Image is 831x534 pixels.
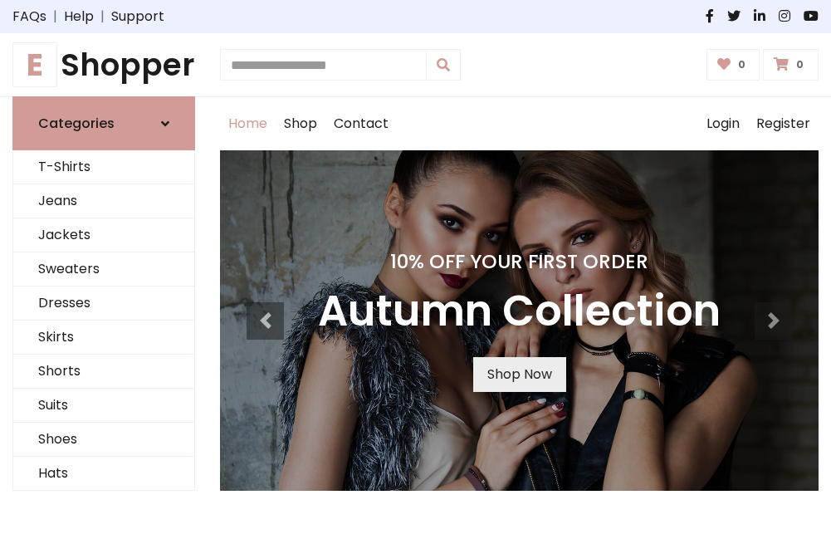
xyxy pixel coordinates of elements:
a: Jackets [13,218,194,252]
a: Sweaters [13,252,194,287]
a: FAQs [12,7,46,27]
a: Jeans [13,184,194,218]
a: Login [698,97,748,150]
a: Shoes [13,423,194,457]
a: Shop Now [473,357,566,392]
a: Dresses [13,287,194,321]
a: Categories [12,96,195,150]
h4: 10% Off Your First Order [318,250,721,273]
span: | [46,7,64,27]
span: 0 [734,57,750,72]
a: Help [64,7,94,27]
a: 0 [706,49,760,81]
a: Skirts [13,321,194,355]
h6: Categories [38,115,115,131]
span: E [12,42,57,87]
a: EShopper [12,47,195,83]
span: 0 [792,57,808,72]
a: Hats [13,457,194,491]
h3: Autumn Collection [318,287,721,337]
a: Home [220,97,276,150]
a: Contact [325,97,397,150]
a: Support [111,7,164,27]
span: | [94,7,111,27]
a: Shop [276,97,325,150]
a: T-Shirts [13,150,194,184]
a: Suits [13,389,194,423]
a: 0 [763,49,819,81]
h1: Shopper [12,47,195,83]
a: Shorts [13,355,194,389]
a: Register [748,97,819,150]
